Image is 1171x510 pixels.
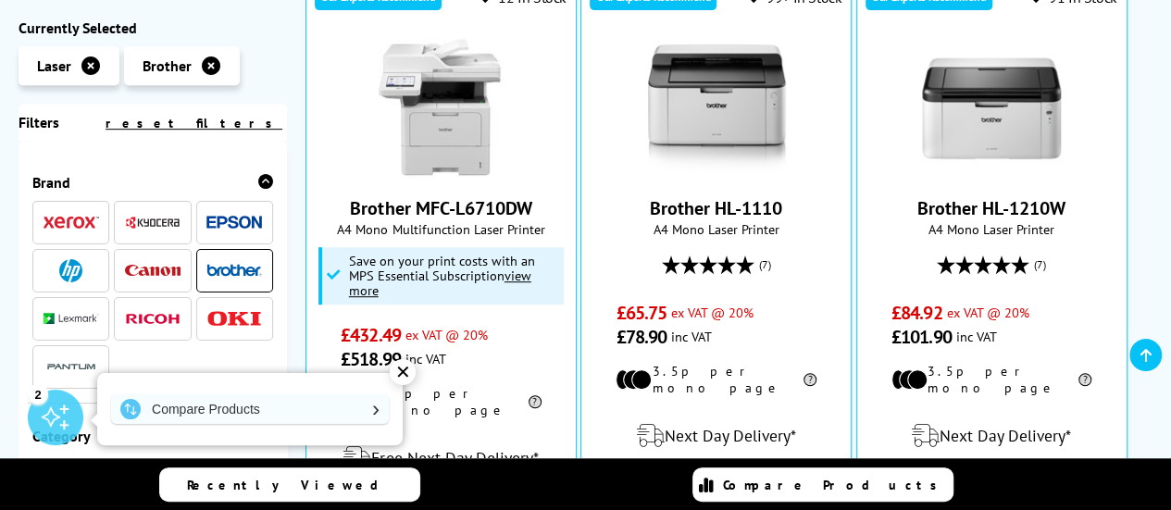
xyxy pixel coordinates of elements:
span: inc VAT [405,350,446,367]
span: (7) [1034,247,1046,282]
span: ex VAT @ 20% [405,326,488,343]
a: Compare Products [692,467,953,502]
img: Brother [206,264,262,277]
img: Ricoh [125,314,181,324]
span: Compare Products [723,477,947,493]
span: Filters [19,113,59,131]
span: ex VAT @ 20% [946,304,1028,321]
li: 3.5p per mono page [616,363,816,396]
img: Brother HL-1210W [922,39,1061,178]
a: Xerox [44,211,99,234]
img: Lexmark [44,314,99,325]
img: Brother HL-1110 [647,39,786,178]
span: A4 Mono Laser Printer [866,220,1117,238]
a: Compare Products [111,394,389,424]
span: £65.75 [616,301,666,325]
img: Kyocera [125,216,181,230]
div: Brand [32,173,273,192]
a: Brother MFC-L6710DW [371,163,510,181]
div: 2 [28,383,48,404]
span: inc VAT [671,328,712,345]
img: Brother MFC-L6710DW [371,39,510,178]
a: Brother [206,259,262,282]
span: (7) [759,247,771,282]
img: Xerox [44,217,99,230]
span: £432.49 [341,323,401,347]
a: Ricoh [125,307,181,330]
li: 3.5p per mono page [891,363,1092,396]
span: ex VAT @ 20% [671,304,754,321]
span: £101.90 [891,325,952,349]
u: view more [349,267,531,299]
span: £518.99 [341,347,401,371]
img: HP [59,259,82,282]
img: OKI [206,311,262,327]
a: Brother MFC-L6710DW [350,196,531,220]
span: A4 Mono Multifunction Laser Printer [316,220,567,238]
a: Brother HL-1110 [647,163,786,181]
div: ✕ [390,359,416,385]
a: Recently Viewed [159,467,420,502]
img: Epson [206,216,262,230]
li: 1.3p per mono page [341,385,542,418]
div: modal_delivery [866,410,1117,462]
span: Save on your print costs with an MPS Essential Subscription [349,252,535,299]
a: Pantum [44,355,99,379]
a: OKI [206,307,262,330]
div: Currently Selected [19,19,287,37]
span: Recently Viewed [187,477,397,493]
a: Lexmark [44,307,99,330]
span: £84.92 [891,301,942,325]
img: Pantum [44,356,99,379]
a: reset filters [106,115,282,131]
a: Kyocera [125,211,181,234]
span: £78.90 [616,325,666,349]
span: A4 Mono Laser Printer [591,220,841,238]
div: modal_delivery [591,410,841,462]
img: Canon [125,265,181,277]
a: Epson [206,211,262,234]
a: Brother HL-1210W [922,163,1061,181]
a: Brother HL-1110 [650,196,782,220]
span: Laser [37,56,71,75]
span: Brother [143,56,192,75]
a: Brother HL-1210W [917,196,1065,220]
div: modal_delivery [316,432,567,484]
a: Canon [125,259,181,282]
span: inc VAT [956,328,997,345]
a: HP [44,259,99,282]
